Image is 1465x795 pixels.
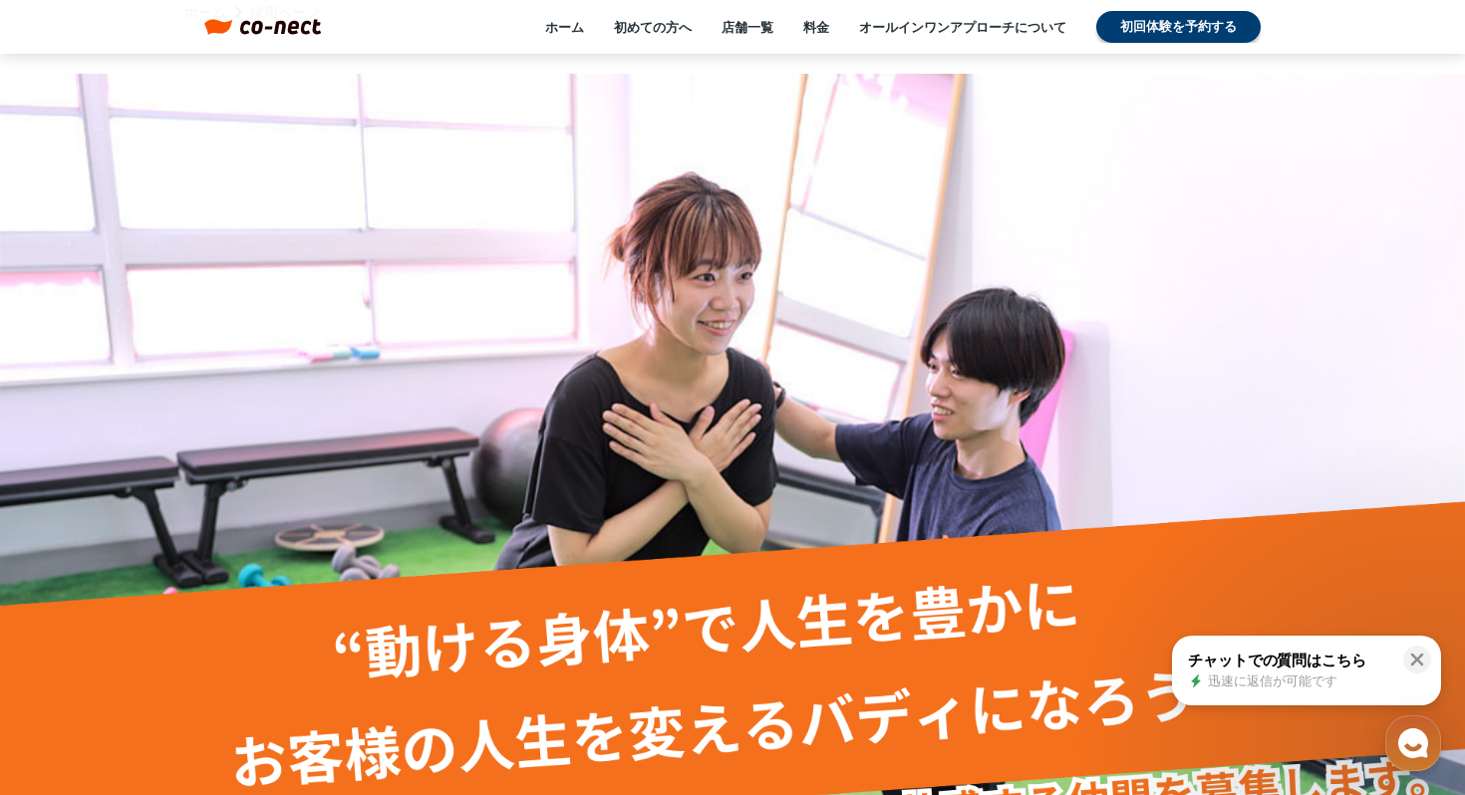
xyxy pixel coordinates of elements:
[1096,11,1261,43] a: 初回体験を予約する
[803,18,829,36] a: 料金
[614,18,692,36] a: 初めての方へ
[545,18,584,36] a: ホーム
[859,18,1066,36] a: オールインワンアプローチについて
[722,18,773,36] a: 店舗一覧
